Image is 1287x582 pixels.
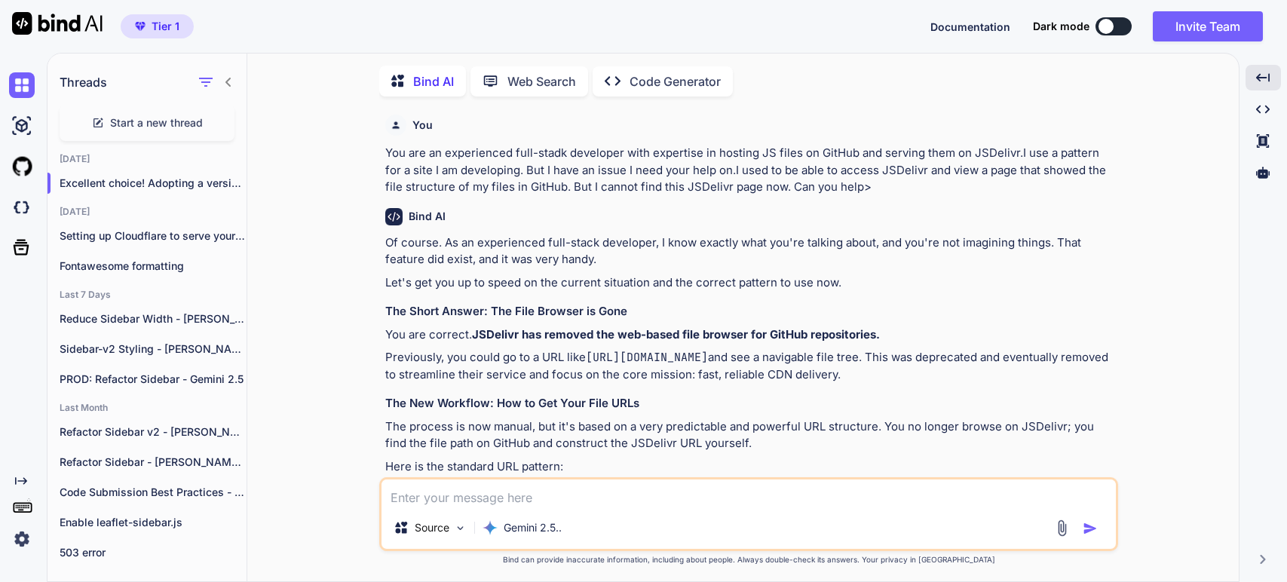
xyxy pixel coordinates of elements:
[483,520,498,535] img: Gemini 2.5 Pro
[379,554,1118,565] p: Bind can provide inaccurate information, including about people. Always double-check its answers....
[385,458,1115,476] p: Here is the standard URL pattern:
[472,327,880,342] strong: JSDelivr has removed the web-based file browser for GitHub repositories.
[135,22,146,31] img: premium
[60,342,247,357] p: Sidebar-v2 Styling - [PERSON_NAME] 4 Sonnet
[60,545,247,560] p: 503 error
[385,418,1115,452] p: The process is now manual, but it's based on a very predictable and powerful URL structure. You n...
[47,402,247,414] h2: Last Month
[415,520,449,535] p: Source
[47,153,247,165] h2: [DATE]
[110,115,203,130] span: Start a new thread
[9,195,35,220] img: darkCloudIdeIcon
[121,14,194,38] button: premiumTier 1
[9,154,35,179] img: githubLight
[60,259,247,274] p: Fontawesome formatting
[152,19,179,34] span: Tier 1
[385,274,1115,292] p: Let's get you up to speed on the current situation and the correct pattern to use now.
[1033,19,1089,34] span: Dark mode
[385,145,1115,196] p: You are an experienced full-stadk developer with expertise in hosting JS files on GitHub and serv...
[60,372,247,387] p: PROD: Refactor Sidebar - Gemini 2.5
[60,176,247,191] p: Excellent choice! Adopting a versioning ...
[60,311,247,326] p: Reduce Sidebar Width - [PERSON_NAME] 4 Sonnet
[60,73,107,91] h1: Threads
[507,72,576,90] p: Web Search
[1053,519,1071,537] img: attachment
[385,395,1115,412] h3: The New Workflow: How to Get Your File URLs
[385,234,1115,268] p: Of course. As an experienced full-stack developer, I know exactly what you're talking about, and ...
[385,326,1115,344] p: You are correct.
[60,515,247,530] p: Enable leaflet-sidebar.js
[1153,11,1263,41] button: Invite Team
[12,12,103,35] img: Bind AI
[630,72,721,90] p: Code Generator
[385,349,1115,383] p: Previously, you could go to a URL like and see a navigable file tree. This was deprecated and eve...
[412,118,433,133] h6: You
[9,72,35,98] img: chat
[586,350,708,365] code: [URL][DOMAIN_NAME]
[60,424,247,440] p: Refactor Sidebar v2 - [PERSON_NAME] 4 Sonnet
[385,303,1115,320] h3: The Short Answer: The File Browser is Gone
[9,526,35,552] img: settings
[504,520,562,535] p: Gemini 2.5..
[47,289,247,301] h2: Last 7 Days
[454,522,467,535] img: Pick Models
[47,206,247,218] h2: [DATE]
[60,485,247,500] p: Code Submission Best Practices - [PERSON_NAME] 4.0
[413,72,454,90] p: Bind AI
[1083,521,1098,536] img: icon
[9,113,35,139] img: ai-studio
[60,455,247,470] p: Refactor Sidebar - [PERSON_NAME] 4
[930,20,1010,33] span: Documentation
[409,209,446,224] h6: Bind AI
[930,19,1010,35] button: Documentation
[60,228,247,244] p: Setting up Cloudflare to serve your JavaScript...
